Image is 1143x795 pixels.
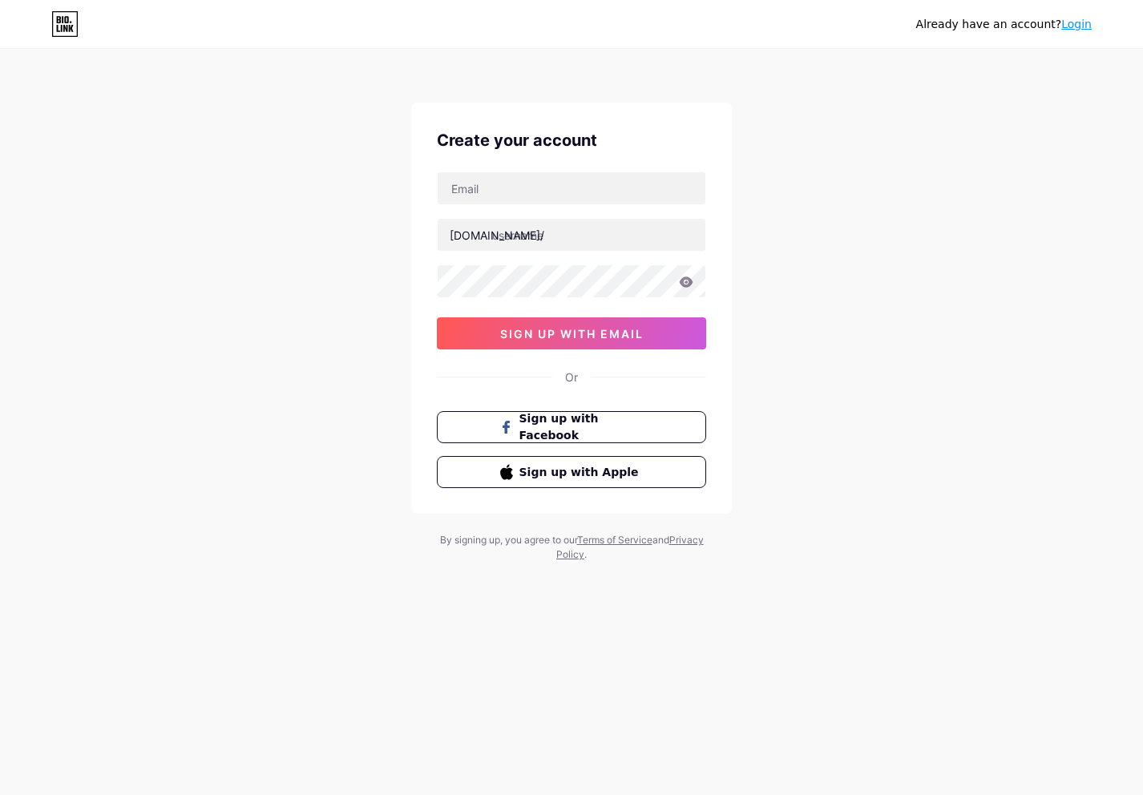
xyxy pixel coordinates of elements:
input: username [438,219,705,251]
div: [DOMAIN_NAME]/ [450,227,544,244]
div: By signing up, you agree to our and . [435,533,708,562]
input: Email [438,172,705,204]
span: Sign up with Facebook [519,410,644,444]
span: Sign up with Apple [519,464,644,481]
span: sign up with email [500,327,644,341]
button: Sign up with Facebook [437,411,706,443]
button: Sign up with Apple [437,456,706,488]
div: Already have an account? [916,16,1092,33]
button: sign up with email [437,317,706,349]
a: Terms of Service [577,534,652,546]
div: Create your account [437,128,706,152]
a: Login [1061,18,1092,30]
div: Or [565,369,578,385]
